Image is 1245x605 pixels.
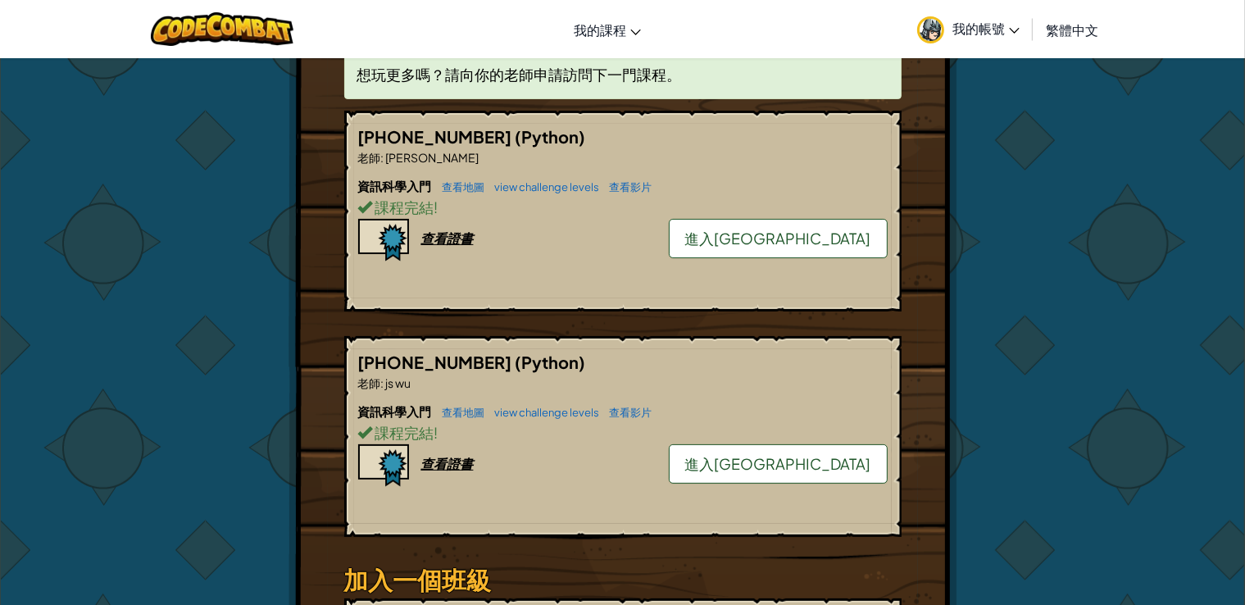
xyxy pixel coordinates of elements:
[421,230,474,247] div: 查看證書
[421,455,474,472] div: 查看證書
[487,406,600,419] a: view challenge levels
[909,3,1028,55] a: 我的帳號
[602,406,652,419] a: 查看影片
[952,20,1020,37] span: 我的帳號
[434,406,485,419] a: 查看地圖
[381,375,384,390] span: :
[1038,7,1106,52] a: 繁體中文
[574,21,626,39] span: 我的課程
[358,352,516,372] span: [PHONE_NUMBER]
[1046,21,1098,39] span: 繁體中文
[344,562,902,598] h3: 加入一個班級
[384,375,411,390] span: js wu
[358,375,381,390] span: 老師
[358,444,409,487] img: certificate-icon.png
[358,219,409,262] img: certificate-icon.png
[434,198,438,216] span: !
[358,150,381,165] span: 老師
[516,126,586,147] span: (Python)
[357,65,682,84] span: 想玩更多嗎？請向你的老師申請訪問下一門課程。
[358,178,434,193] span: 資訊科學入門
[685,454,871,473] span: 進入[GEOGRAPHIC_DATA]
[487,180,600,193] a: view challenge levels
[685,229,871,248] span: 進入[GEOGRAPHIC_DATA]
[373,423,434,442] span: 課程完結
[381,150,384,165] span: :
[373,198,434,216] span: 課程完結
[516,352,586,372] span: (Python)
[566,7,649,52] a: 我的課程
[358,230,474,247] a: 查看證書
[358,126,516,147] span: [PHONE_NUMBER]
[917,16,944,43] img: avatar
[358,455,474,472] a: 查看證書
[358,403,434,419] span: 資訊科學入門
[602,180,652,193] a: 查看影片
[434,180,485,193] a: 查看地圖
[151,12,294,46] img: CodeCombat logo
[384,150,479,165] span: [PERSON_NAME]
[434,423,438,442] span: !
